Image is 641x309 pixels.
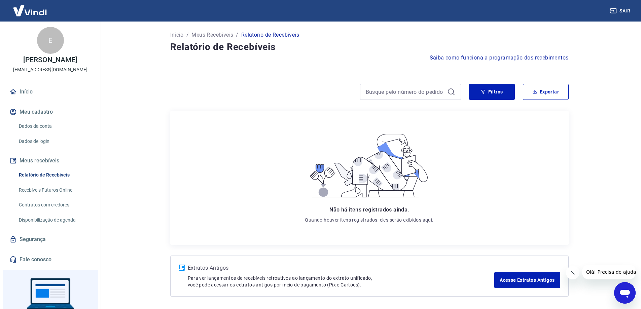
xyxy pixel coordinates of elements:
[305,217,433,223] p: Quando houver itens registrados, eles serão exibidos aqui.
[23,56,77,64] p: [PERSON_NAME]
[8,153,93,168] button: Meus recebíveis
[4,5,57,10] span: Olá! Precisa de ajuda?
[469,84,515,100] button: Filtros
[236,31,238,39] p: /
[16,168,93,182] a: Relatório de Recebíveis
[16,183,93,197] a: Recebíveis Futuros Online
[13,66,87,73] p: [EMAIL_ADDRESS][DOMAIN_NAME]
[609,5,633,17] button: Sair
[241,31,299,39] p: Relatório de Recebíveis
[188,264,495,272] p: Extratos Antigos
[566,266,579,279] iframe: Fechar mensagem
[191,31,233,39] a: Meus Recebíveis
[8,105,93,119] button: Meu cadastro
[366,87,444,97] input: Busque pelo número do pedido
[37,27,64,54] div: E
[8,232,93,247] a: Segurança
[188,275,495,288] p: Para ver lançamentos de recebíveis retroativos ao lançamento do extrato unificado, você pode aces...
[16,198,93,212] a: Contratos com credores
[430,54,569,62] a: Saiba como funciona a programação dos recebimentos
[16,119,93,133] a: Dados da conta
[614,282,636,304] iframe: Botão para abrir a janela de mensagens
[582,265,636,279] iframe: Mensagem da empresa
[8,84,93,99] a: Início
[8,0,52,21] img: Vindi
[8,252,93,267] a: Fale conosco
[329,206,409,213] span: Não há itens registrados ainda.
[494,272,560,288] a: Acesse Extratos Antigos
[16,213,93,227] a: Disponibilização de agenda
[16,134,93,148] a: Dados de login
[523,84,569,100] button: Exportar
[179,265,185,271] img: ícone
[170,40,569,54] h4: Relatório de Recebíveis
[186,31,189,39] p: /
[170,31,184,39] a: Início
